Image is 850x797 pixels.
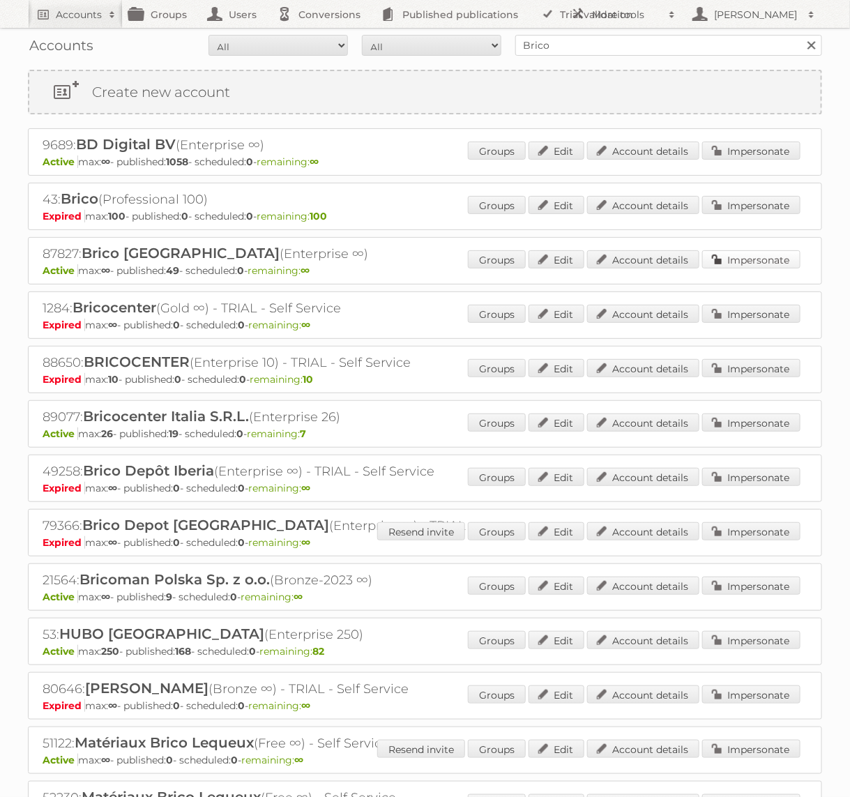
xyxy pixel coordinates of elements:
span: remaining: [248,264,310,277]
span: remaining: [248,482,310,494]
strong: 0 [246,155,253,168]
span: Expired [43,536,85,549]
a: Edit [529,577,584,595]
strong: 0 [181,210,188,222]
span: Expired [43,210,85,222]
strong: 0 [173,482,180,494]
p: max: - published: - scheduled: - [43,264,807,277]
span: remaining: [248,699,310,712]
a: Groups [468,196,526,214]
a: Create new account [29,71,821,113]
strong: 0 [173,699,180,712]
a: Edit [529,305,584,323]
strong: 0 [246,210,253,222]
a: Account details [587,577,699,595]
a: Account details [587,631,699,649]
strong: 0 [230,591,237,603]
span: Active [43,591,78,603]
h2: 51122: (Free ∞) - Self Service [43,734,531,752]
strong: ∞ [108,699,117,712]
a: Impersonate [702,468,800,486]
span: remaining: [241,591,303,603]
a: Resend invite [377,522,465,540]
span: Brico Depot [GEOGRAPHIC_DATA] [82,517,329,533]
h2: 88650: (Enterprise 10) - TRIAL - Self Service [43,354,531,372]
strong: 0 [237,264,244,277]
span: Expired [43,482,85,494]
a: Edit [529,468,584,486]
span: BRICOCENTER [84,354,190,370]
a: Groups [468,305,526,323]
p: max: - published: - scheduled: - [43,591,807,603]
a: Edit [529,522,584,540]
strong: 0 [238,482,245,494]
a: Groups [468,359,526,377]
span: Active [43,427,78,440]
a: Groups [468,250,526,268]
span: remaining: [247,427,306,440]
a: Edit [529,250,584,268]
a: Account details [587,522,699,540]
a: Groups [468,413,526,432]
strong: 0 [173,536,180,549]
a: Edit [529,631,584,649]
span: Bricocenter [73,299,156,316]
span: Brico [61,190,98,207]
span: remaining: [241,754,303,766]
strong: ∞ [101,264,110,277]
a: Account details [587,305,699,323]
strong: 100 [108,210,126,222]
a: Impersonate [702,522,800,540]
a: Edit [529,685,584,704]
h2: [PERSON_NAME] [711,8,801,22]
strong: ∞ [294,591,303,603]
a: Account details [587,468,699,486]
a: Account details [587,196,699,214]
strong: ∞ [294,754,303,766]
a: Edit [529,142,584,160]
strong: ∞ [108,536,117,549]
h2: 80646: (Bronze ∞) - TRIAL - Self Service [43,680,531,698]
a: Edit [529,196,584,214]
h2: 9689: (Enterprise ∞) [43,136,531,154]
strong: 0 [173,319,180,331]
span: Expired [43,699,85,712]
a: Edit [529,359,584,377]
span: Expired [43,373,85,386]
span: Bricoman Polska Sp. z o.o. [79,571,270,588]
span: remaining: [257,210,327,222]
strong: 0 [249,645,256,658]
a: Edit [529,740,584,758]
a: Groups [468,740,526,758]
span: HUBO [GEOGRAPHIC_DATA] [59,625,264,642]
strong: 250 [101,645,119,658]
span: Brico [GEOGRAPHIC_DATA] [82,245,280,261]
span: Brico Depôt Iberia [83,462,214,479]
strong: ∞ [101,155,110,168]
span: remaining: [248,319,310,331]
h2: 43: (Professional 100) [43,190,531,208]
strong: 0 [238,319,245,331]
strong: ∞ [101,754,110,766]
span: Active [43,754,78,766]
strong: ∞ [108,482,117,494]
h2: 89077: (Enterprise 26) [43,408,531,426]
a: Groups [468,631,526,649]
h2: Accounts [56,8,102,22]
p: max: - published: - scheduled: - [43,482,807,494]
strong: 10 [108,373,119,386]
strong: 0 [236,427,243,440]
strong: 26 [101,427,113,440]
p: max: - published: - scheduled: - [43,373,807,386]
p: max: - published: - scheduled: - [43,645,807,658]
span: [PERSON_NAME] [85,680,208,697]
h2: 53: (Enterprise 250) [43,625,531,644]
strong: 9 [166,591,172,603]
span: Active [43,155,78,168]
strong: ∞ [108,319,117,331]
a: Account details [587,142,699,160]
span: remaining: [248,536,310,549]
strong: 0 [238,536,245,549]
p: max: - published: - scheduled: - [43,699,807,712]
strong: 168 [175,645,191,658]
